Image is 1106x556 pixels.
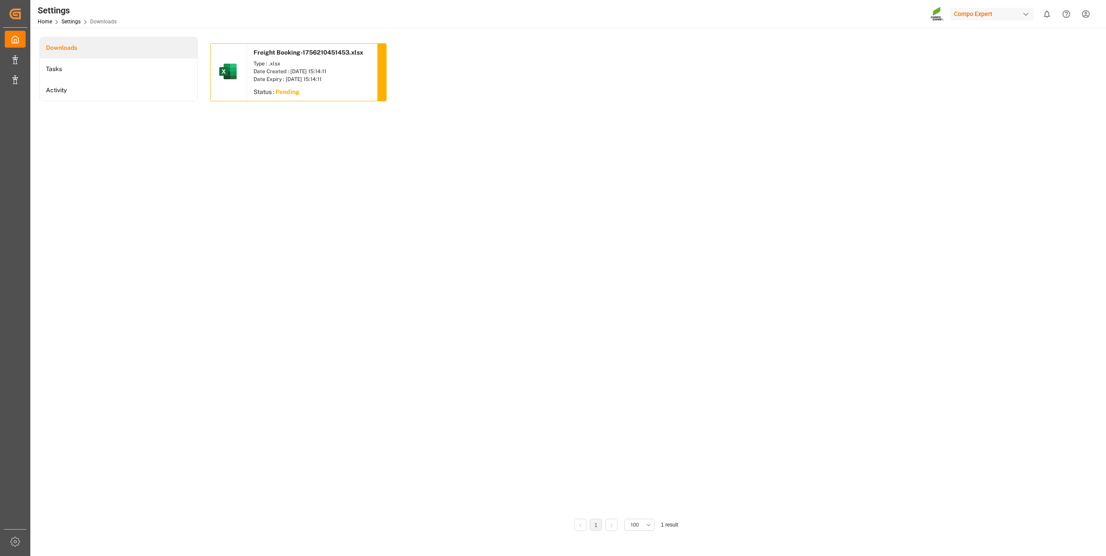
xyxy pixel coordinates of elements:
[247,85,377,101] div: Status :
[254,49,363,56] span: Freight Booking-1756210451453.xlsx
[254,60,371,68] div: Type : .xlsx
[574,519,586,531] li: Previous Page
[930,6,944,22] img: Screenshot%202023-09-29%20at%2010.02.21.png_1712312052.png
[254,75,371,83] div: Date Expiry : [DATE] 15:14:11
[1057,4,1076,24] button: Help Center
[950,8,1034,20] div: Compo Expert
[950,6,1037,22] button: Compo Expert
[40,80,197,101] a: Activity
[218,61,238,82] img: microsoft-excel-2019--v1.png
[661,522,678,528] span: 1 result
[40,37,197,58] a: Downloads
[62,19,81,25] a: Settings
[38,19,52,25] a: Home
[624,519,654,531] button: open menu
[40,58,197,80] a: Tasks
[1037,4,1057,24] button: show 0 new notifications
[276,88,299,95] sapn: Pending
[590,519,602,531] li: 1
[605,519,618,531] li: Next Page
[631,521,639,529] span: 100
[38,4,117,17] div: Settings
[595,522,598,528] a: 1
[254,68,371,75] div: Date Created : [DATE] 15:14:11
